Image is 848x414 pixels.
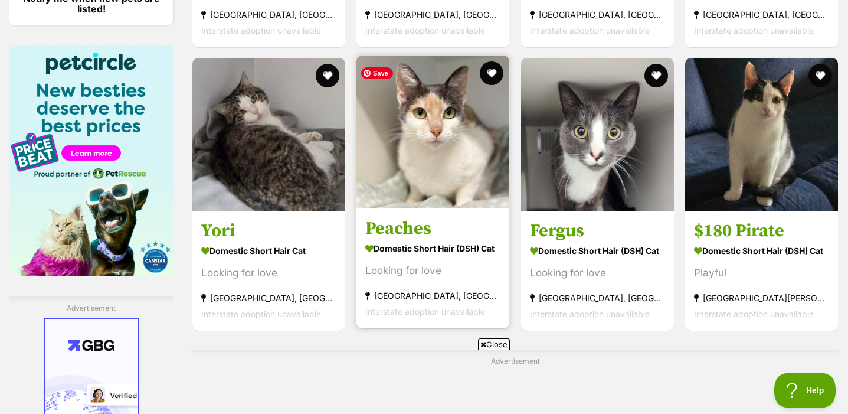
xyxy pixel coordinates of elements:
[694,242,829,259] strong: Domestic Short Hair (DSH) Cat
[694,25,814,35] span: Interstate adoption unavailable
[530,290,665,306] strong: [GEOGRAPHIC_DATA], [GEOGRAPHIC_DATA]
[685,211,838,331] a: $180 Pirate Domestic Short Hair (DSH) Cat Playful [GEOGRAPHIC_DATA][PERSON_NAME][GEOGRAPHIC_DATA]...
[365,6,500,22] strong: [GEOGRAPHIC_DATA], [GEOGRAPHIC_DATA]
[480,61,504,85] button: favourite
[365,307,485,317] span: Interstate adoption unavailable
[356,208,509,328] a: Peaches Domestic Short Hair (DSH) Cat Looking for love [GEOGRAPHIC_DATA], [GEOGRAPHIC_DATA] Inter...
[774,373,836,408] iframe: Help Scout Beacon - Open
[530,309,650,319] span: Interstate adoption unavailable
[209,355,639,408] iframe: Advertisement
[530,265,665,281] div: Looking for love
[685,58,838,211] img: $180 Pirate - Domestic Short Hair (DSH) Cat
[201,242,336,259] strong: Domestic Short Hair Cat
[201,290,336,306] strong: [GEOGRAPHIC_DATA], [GEOGRAPHIC_DATA]
[530,6,665,22] strong: [GEOGRAPHIC_DATA], [GEOGRAPHIC_DATA]
[530,220,665,242] h3: Fergus
[201,309,321,319] span: Interstate adoption unavailable
[201,265,336,281] div: Looking for love
[201,6,336,22] strong: [GEOGRAPHIC_DATA], [GEOGRAPHIC_DATA]
[521,211,674,331] a: Fergus Domestic Short Hair (DSH) Cat Looking for love [GEOGRAPHIC_DATA], [GEOGRAPHIC_DATA] Inters...
[694,309,814,319] span: Interstate adoption unavailable
[192,211,345,331] a: Yori Domestic Short Hair Cat Looking for love [GEOGRAPHIC_DATA], [GEOGRAPHIC_DATA] Interstate ado...
[694,6,829,22] strong: [GEOGRAPHIC_DATA], [GEOGRAPHIC_DATA]
[530,25,650,35] span: Interstate adoption unavailable
[694,290,829,306] strong: [GEOGRAPHIC_DATA][PERSON_NAME][GEOGRAPHIC_DATA]
[521,58,674,211] img: Fergus - Domestic Short Hair (DSH) Cat
[9,45,173,276] img: Pet Circle promo banner
[365,263,500,279] div: Looking for love
[694,265,829,281] div: Playful
[365,240,500,257] strong: Domestic Short Hair (DSH) Cat
[361,67,393,79] span: Save
[192,58,345,211] img: Yori - Domestic Short Hair Cat
[694,220,829,242] h3: $180 Pirate
[808,64,832,87] button: favourite
[365,288,500,304] strong: [GEOGRAPHIC_DATA], [GEOGRAPHIC_DATA]
[316,64,339,87] button: favourite
[478,338,510,350] span: Close
[530,242,665,259] strong: Domestic Short Hair (DSH) Cat
[644,64,668,87] button: favourite
[365,217,500,240] h3: Peaches
[356,56,509,208] img: Peaches - Domestic Short Hair (DSH) Cat
[201,25,321,35] span: Interstate adoption unavailable
[365,25,485,35] span: Interstate adoption unavailable
[201,220,336,242] h3: Yori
